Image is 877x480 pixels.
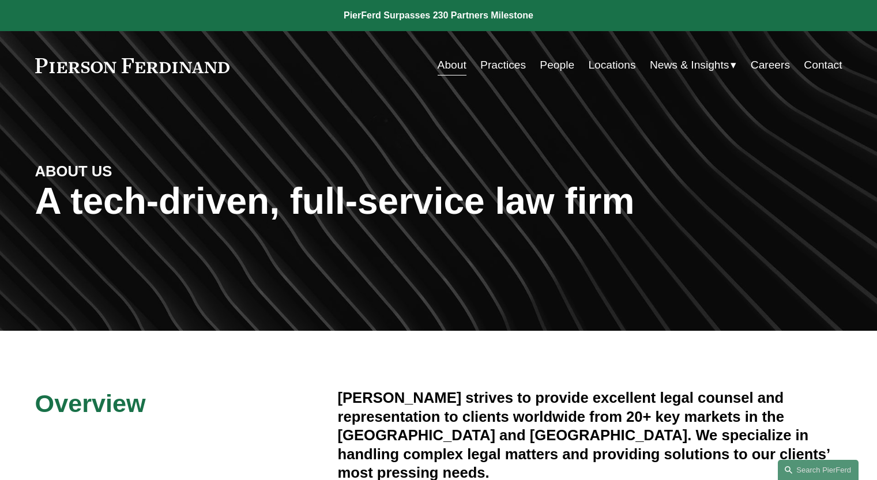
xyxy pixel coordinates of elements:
[751,54,790,76] a: Careers
[35,390,146,417] span: Overview
[804,54,842,76] a: Contact
[35,180,842,222] h1: A tech-driven, full-service law firm
[650,54,737,76] a: folder dropdown
[588,54,635,76] a: Locations
[650,55,729,75] span: News & Insights
[35,163,112,179] strong: ABOUT US
[540,54,574,76] a: People
[480,54,526,76] a: Practices
[778,460,859,480] a: Search this site
[438,54,466,76] a: About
